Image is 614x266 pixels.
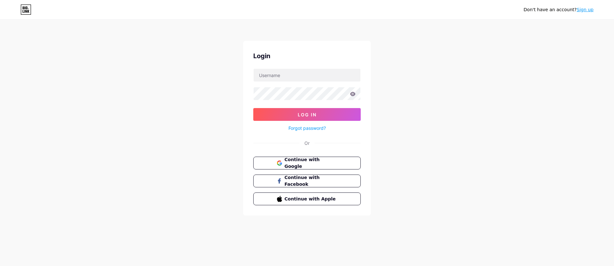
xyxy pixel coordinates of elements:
button: Continue with Google [253,157,361,169]
a: Forgot password? [288,125,326,131]
span: Continue with Facebook [285,174,337,188]
button: Continue with Apple [253,192,361,205]
div: Login [253,51,361,61]
span: Continue with Google [285,156,337,170]
div: Or [304,140,310,146]
div: Don't have an account? [523,6,594,13]
input: Username [254,69,360,82]
button: Log In [253,108,361,121]
span: Continue with Apple [285,196,337,202]
button: Continue with Facebook [253,175,361,187]
a: Sign up [577,7,594,12]
span: Log In [298,112,317,117]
